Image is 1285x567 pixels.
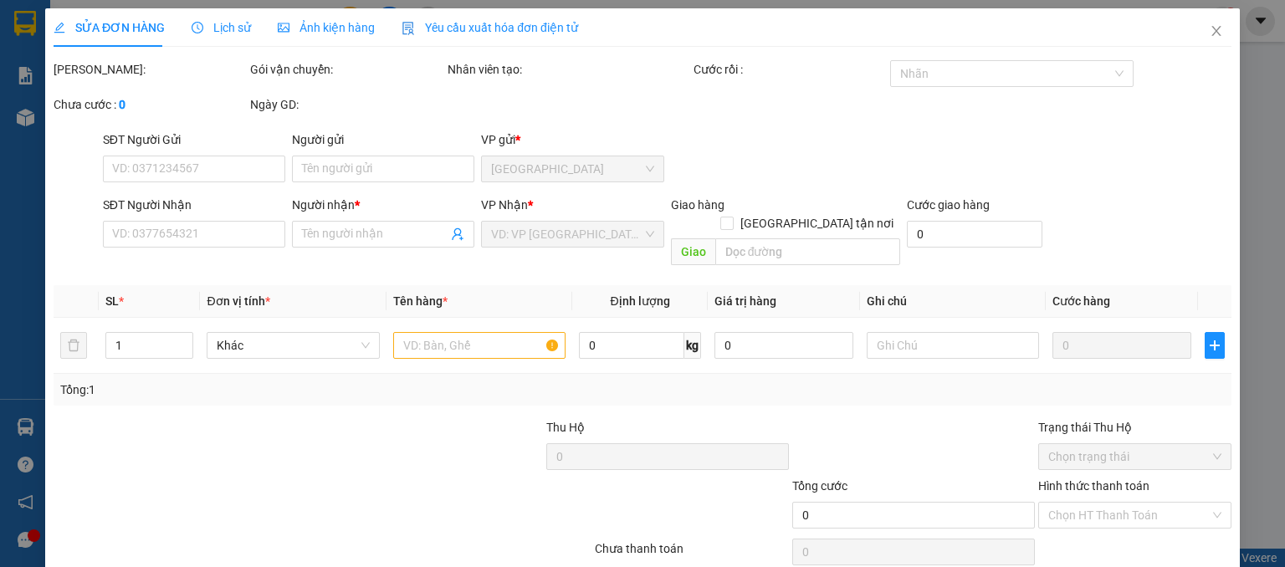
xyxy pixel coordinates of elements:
button: delete [60,332,87,359]
div: Trạng thái Thu Hộ [1038,418,1231,437]
span: Yêu cầu xuất hóa đơn điện tử [402,21,578,34]
span: Tên hàng [393,294,448,308]
span: Giao hàng [670,198,724,212]
div: VP gửi [481,130,663,149]
span: [GEOGRAPHIC_DATA] tận nơi [734,214,900,232]
span: Đơn vị tính [207,294,269,308]
div: Chưa cước : [54,95,247,114]
div: Cước rồi : [694,60,887,79]
div: Tổng: 1 [60,381,497,399]
div: Gói vận chuyển: [250,60,443,79]
div: Người gửi [292,130,474,149]
span: Giá trị hàng [714,294,776,308]
span: Khác [217,333,369,358]
th: Ghi chú [860,285,1046,318]
img: icon [402,22,415,35]
input: Dọc đường [714,238,900,265]
button: plus [1205,332,1225,359]
span: SL [105,294,119,308]
span: Chọn trạng thái [1048,444,1221,469]
span: kg [684,332,701,359]
div: [PERSON_NAME]: [54,60,247,79]
span: Thu Hộ [545,421,584,434]
input: VD: Bàn, Ghế [393,332,566,359]
span: Giao [670,238,714,265]
span: Cước hàng [1052,294,1110,308]
div: SĐT Người Nhận [103,196,285,214]
label: Cước giao hàng [907,198,990,212]
button: Close [1193,8,1240,55]
span: Định lượng [610,294,669,308]
span: close [1210,24,1223,38]
div: Người nhận [292,196,474,214]
span: Ảnh kiện hàng [278,21,375,34]
span: Lịch sử [192,21,251,34]
span: user-add [451,227,464,241]
input: Ghi Chú [867,332,1039,359]
span: SỬA ĐƠN HÀNG [54,21,165,34]
div: Ngày GD: [250,95,443,114]
span: edit [54,22,65,33]
span: clock-circle [192,22,203,33]
b: 0 [119,98,125,111]
label: Hình thức thanh toán [1038,479,1149,493]
span: plus [1206,339,1224,352]
input: Cước giao hàng [907,221,1042,248]
span: Sài Gòn [491,156,653,181]
span: Tổng cước [792,479,847,493]
span: VP Nhận [481,198,528,212]
input: 0 [1052,332,1191,359]
div: Nhân viên tạo: [448,60,690,79]
div: SĐT Người Gửi [103,130,285,149]
span: picture [278,22,289,33]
